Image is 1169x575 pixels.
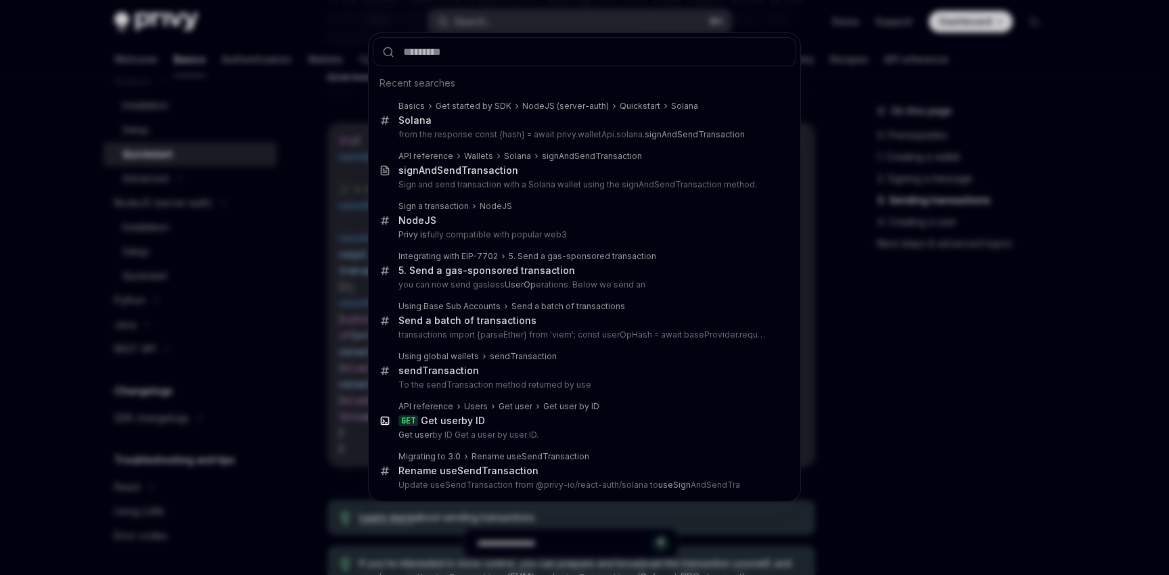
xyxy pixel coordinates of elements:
[398,480,768,490] p: Update useSendTransaction from @privy-io/react-auth/solana to AndSendTra
[658,480,691,490] b: useSign
[398,201,469,212] div: Sign a transaction
[490,351,557,361] b: sendTransaction
[398,279,768,290] p: you can now send gasless erations. Below we send an
[671,101,698,112] div: Solana
[398,329,768,340] p: transactions import {parseEther} from 'viem'; const userOpHash = await baseProvider.request({ m
[398,151,453,162] div: API reference
[421,415,485,427] div: by ID
[398,301,501,312] div: Using Base Sub Accounts
[398,315,536,327] div: Send a batch of transactions
[499,401,532,412] div: Get user
[504,151,531,162] div: Solana
[645,129,745,139] b: signAndSendTransaction
[398,415,418,426] div: GET
[472,451,589,462] div: Rename useSendTransaction
[398,465,538,477] div: Rename useSendTransaction
[398,401,453,412] div: API reference
[398,114,432,127] div: Solana
[398,214,436,227] div: NodeJS
[398,365,479,376] b: sendTransaction
[480,201,512,212] div: NodeJS
[436,101,511,112] div: Get started by SDK
[620,101,660,112] div: Quickstart
[398,379,768,390] p: To the sendTransaction method returned by use
[398,229,427,239] b: Privy is
[398,164,518,176] b: signAndSendTransaction
[464,151,493,162] div: Wallets
[542,151,642,162] div: signAndSendTransaction
[398,264,575,277] div: 5. Send a gas-sponsored transaction
[511,301,625,312] div: Send a batch of transactions
[398,179,768,190] p: Sign and send transaction with a Solana wallet using the signAndSendTransaction method.
[398,229,768,240] p: fully compatible with popular web3
[464,401,488,412] div: Users
[398,430,768,440] p: by ID Get a user by user ID.
[505,279,536,290] b: UserOp
[398,451,461,462] div: Migrating to 3.0
[522,101,609,112] div: NodeJS (server-auth)
[398,129,768,140] p: from the response const {hash} = await privy.walletApi.solana.
[398,251,498,262] div: Integrating with EIP-7702
[398,101,425,112] div: Basics
[380,76,455,90] span: Recent searches
[543,401,599,412] div: Get user by ID
[421,415,461,426] b: Get user
[398,351,479,362] div: Using global wallets
[509,251,656,262] div: 5. Send a gas-sponsored transaction
[398,430,432,440] b: Get user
